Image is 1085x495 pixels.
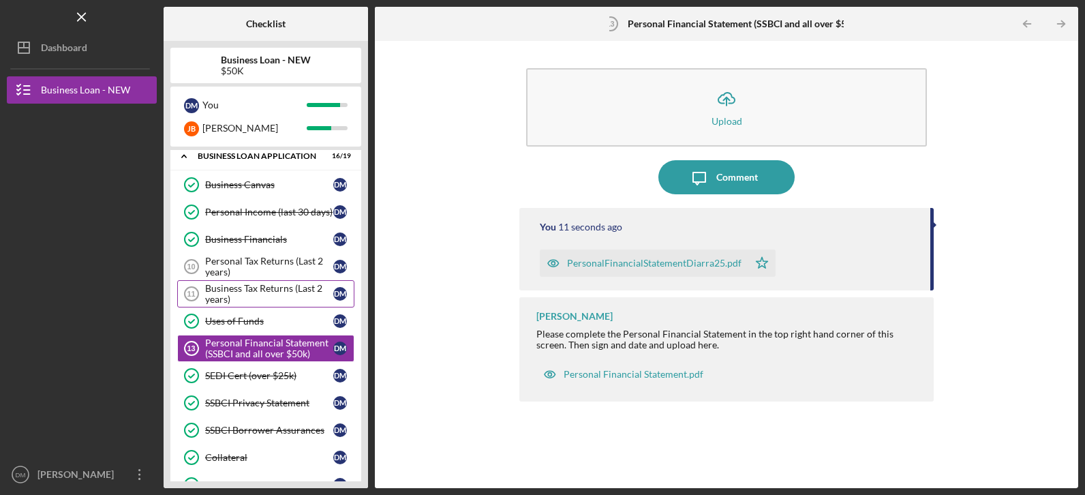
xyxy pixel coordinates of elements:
div: EIN Number [205,479,333,490]
div: Business Financials [205,234,333,245]
div: D M [333,205,347,219]
tspan: 11 [187,290,195,298]
a: SSBCI Borrower AssurancesDM [177,417,354,444]
div: You [202,93,307,117]
b: Checklist [246,18,286,29]
a: SEDI Cert (over $25k)DM [177,362,354,389]
div: Please complete the Personal Financial Statement in the top right hand corner of this screen. The... [536,329,919,350]
div: You [540,222,556,232]
div: D M [333,478,347,492]
div: 16 / 19 [326,152,351,160]
div: $50K [221,65,311,76]
div: D M [333,423,347,437]
button: Comment [658,160,795,194]
div: D M [333,451,347,464]
button: Upload [526,68,926,147]
div: SEDI Cert (over $25k) [205,370,333,381]
b: Business Loan - NEW [221,55,311,65]
a: 13Personal Financial Statement (SSBCI and all over $50k)DM [177,335,354,362]
a: Uses of FundsDM [177,307,354,335]
a: 10Personal Tax Returns (Last 2 years)DM [177,253,354,280]
button: Personal Financial Statement.pdf [536,361,710,388]
div: Business Tax Returns (Last 2 years) [205,283,333,305]
div: BUSINESS LOAN APPLICATION [198,152,317,160]
div: Comment [716,160,758,194]
div: D M [333,369,347,382]
div: D M [184,98,199,113]
div: PersonalFinancialStatementDiarra25.pdf [567,258,742,269]
a: SSBCI Privacy StatementDM [177,389,354,417]
a: Personal Income (last 30 days)DM [177,198,354,226]
button: Business Loan - NEW [7,76,157,104]
text: DM [16,471,26,479]
div: [PERSON_NAME] [536,311,613,322]
div: D M [333,260,347,273]
div: Personal Financial Statement.pdf [564,369,703,380]
div: J B [184,121,199,136]
button: DM[PERSON_NAME] [7,461,157,488]
a: CollateralDM [177,444,354,471]
a: Business CanvasDM [177,171,354,198]
div: D M [333,396,347,410]
tspan: 10 [187,262,195,271]
time: 2025-09-10 14:01 [558,222,622,232]
div: [PERSON_NAME] [34,461,123,492]
b: Personal Financial Statement (SSBCI and all over $50k) [628,18,860,29]
button: Dashboard [7,34,157,61]
div: Personal Income (last 30 days) [205,207,333,217]
tspan: 13 [187,344,195,352]
a: 11Business Tax Returns (Last 2 years)DM [177,280,354,307]
div: Collateral [205,452,333,463]
div: [PERSON_NAME] [202,117,307,140]
a: Business FinancialsDM [177,226,354,253]
div: SSBCI Borrower Assurances [205,425,333,436]
div: Business Loan - NEW [41,76,130,107]
div: Business Canvas [205,179,333,190]
div: D M [333,232,347,246]
div: Personal Financial Statement (SSBCI and all over $50k) [205,337,333,359]
div: Uses of Funds [205,316,333,327]
div: SSBCI Privacy Statement [205,397,333,408]
div: D M [333,314,347,328]
div: Upload [712,116,742,126]
button: PersonalFinancialStatementDiarra25.pdf [540,250,776,277]
div: D M [333,178,347,192]
div: D M [333,342,347,355]
tspan: 13 [606,20,614,28]
div: D M [333,287,347,301]
div: Personal Tax Returns (Last 2 years) [205,256,333,277]
div: Dashboard [41,34,87,65]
